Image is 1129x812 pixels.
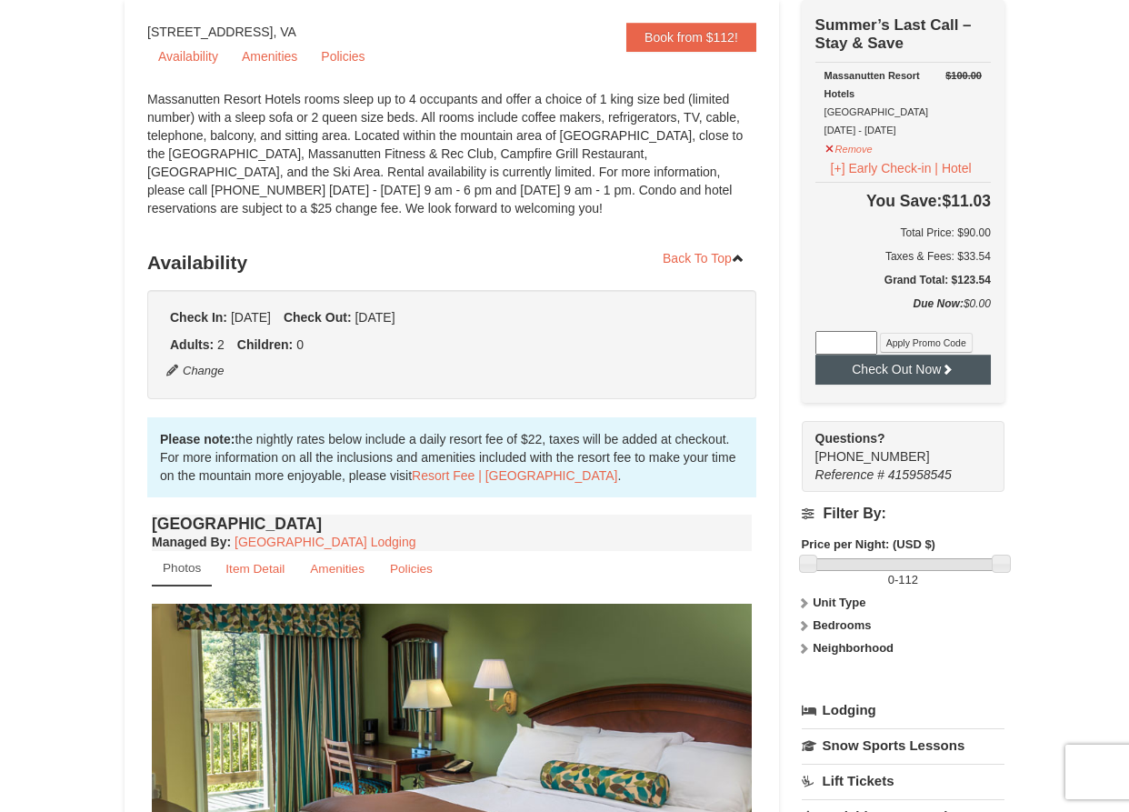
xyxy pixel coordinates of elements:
[802,537,935,551] strong: Price per Night: (USD $)
[225,562,285,576] small: Item Detail
[390,562,433,576] small: Policies
[152,551,212,586] a: Photos
[165,361,225,381] button: Change
[626,23,756,52] a: Book from $112!
[815,429,972,464] span: [PHONE_NUMBER]
[235,535,415,549] a: [GEOGRAPHIC_DATA] Lodging
[824,135,874,158] button: Remove
[888,573,894,586] span: 0
[152,515,752,533] h4: [GEOGRAPHIC_DATA]
[214,551,296,586] a: Item Detail
[815,192,991,210] h4: $11.03
[147,43,229,70] a: Availability
[888,467,952,482] span: 415958545
[802,764,1004,797] a: Lift Tickets
[914,297,964,310] strong: Due Now:
[284,310,352,325] strong: Check Out:
[824,70,920,99] strong: Massanutten Resort Hotels
[898,573,918,586] span: 112
[813,641,894,655] strong: Neighborhood
[163,561,201,575] small: Photos
[170,337,214,352] strong: Adults:
[651,245,756,272] a: Back To Top
[866,192,942,210] span: You Save:
[310,43,375,70] a: Policies
[815,295,991,331] div: $0.00
[815,271,991,289] h5: Grand Total: $123.54
[355,310,395,325] span: [DATE]
[815,224,991,242] h6: Total Price: $90.00
[815,247,991,266] div: Taxes & Fees: $33.54
[802,728,1004,762] a: Snow Sports Lessons
[824,158,978,178] button: [+] Early Check-in | Hotel
[802,506,1004,522] h4: Filter By:
[802,571,1004,589] label: -
[310,562,365,576] small: Amenities
[813,596,865,609] strong: Unit Type
[824,66,982,139] div: [GEOGRAPHIC_DATA] [DATE] - [DATE]
[802,694,1004,727] a: Lodging
[880,333,973,353] button: Apply Promo Code
[147,245,756,281] h3: Availability
[152,535,226,549] span: Managed By
[147,90,756,236] div: Massanutten Resort Hotels rooms sleep up to 4 occupants and offer a choice of 1 king size bed (li...
[237,337,293,352] strong: Children:
[147,417,756,497] div: the nightly rates below include a daily resort fee of $22, taxes will be added at checkout. For m...
[378,551,445,586] a: Policies
[231,310,271,325] span: [DATE]
[160,432,235,446] strong: Please note:
[412,468,617,483] a: Resort Fee | [GEOGRAPHIC_DATA]
[945,70,982,81] del: $100.00
[298,551,376,586] a: Amenities
[231,43,308,70] a: Amenities
[815,431,885,446] strong: Questions?
[152,535,231,549] strong: :
[813,618,871,632] strong: Bedrooms
[217,337,225,352] span: 2
[296,337,304,352] span: 0
[815,355,991,384] button: Check Out Now
[815,16,972,52] strong: Summer’s Last Call – Stay & Save
[815,467,884,482] span: Reference #
[170,310,227,325] strong: Check In:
